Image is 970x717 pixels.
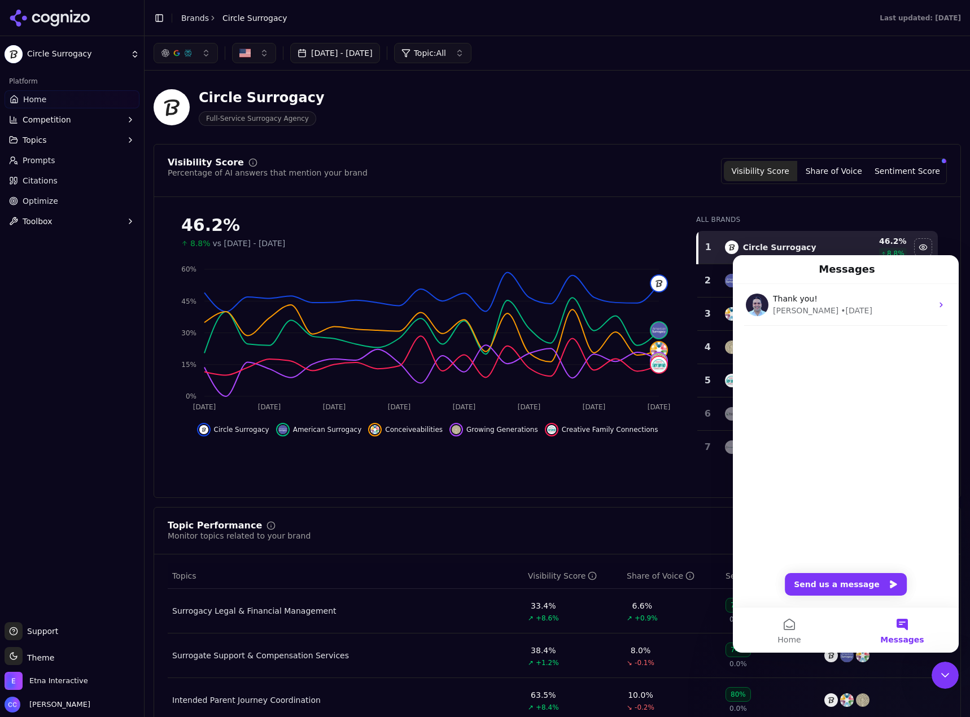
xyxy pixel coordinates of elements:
[545,423,658,436] button: Hide creative family connections data
[725,440,739,454] img: surrogacy4all
[726,642,751,657] div: 74%
[5,90,139,108] a: Home
[845,235,907,247] div: 46.2 %
[293,425,362,434] span: American Surrogacy
[5,151,139,169] a: Prompts
[199,89,325,107] div: Circle Surrogacy
[5,72,139,90] div: Platform
[172,605,337,617] div: Surrogacy Legal & Financial Management
[528,614,534,623] span: ↗
[725,241,739,254] img: circle surrogacy
[635,614,658,623] span: +0.9%
[635,703,654,712] span: -0.2%
[518,403,541,411] tspan: [DATE]
[702,307,714,321] div: 3
[697,264,938,298] tr: 2american surrogacyAmerican Surrogacy28.0%10.3%Hide american surrogacy data
[697,397,938,431] tr: 6hatch fertilityHatch Fertility13.6%3.6%Show hatch fertility data
[453,403,476,411] tspan: [DATE]
[193,403,216,411] tspan: [DATE]
[627,658,632,667] span: ↘
[702,440,714,454] div: 7
[651,353,667,369] img: growing generations
[199,111,316,126] span: Full-Service Surrogacy Agency
[932,662,959,689] iframe: Intercom live chat
[702,407,714,421] div: 6
[697,331,938,364] tr: 4growing generationsGrowing Generations18.0%4.3%Hide growing generations data
[856,649,869,662] img: conceiveabilities
[631,645,651,656] div: 8.0%
[627,614,632,623] span: ↗
[840,649,854,662] img: american surrogacy
[914,238,932,256] button: Hide circle surrogacy data
[536,703,559,712] span: +8.4%
[278,425,287,434] img: american surrogacy
[197,423,269,436] button: Hide circle surrogacy data
[725,274,739,287] img: american surrogacy
[29,676,88,686] span: Etna Interactive
[887,249,905,258] span: 8.8 %
[824,693,838,707] img: circle surrogacy
[23,114,71,125] span: Competition
[452,425,461,434] img: growing generations
[172,650,349,661] div: Surrogate Support & Compensation Services
[536,614,559,623] span: +8.6%
[725,340,739,354] img: growing generations
[213,238,286,249] span: vs [DATE] - [DATE]
[5,192,139,210] a: Optimize
[181,215,674,235] div: 46.2%
[186,392,196,400] tspan: 0%
[531,600,556,611] div: 33.4%
[651,342,667,358] img: conceiveabilities
[168,530,311,541] div: Monitor topics related to your brand
[729,659,747,668] span: 0.0%
[23,94,46,105] span: Home
[199,425,208,434] img: circle surrogacy
[368,423,443,436] button: Hide conceiveabilities data
[154,89,190,125] img: Circle Surrogacy
[23,216,53,227] span: Toolbox
[562,425,658,434] span: Creative Family Connections
[23,155,55,166] span: Prompts
[697,364,938,397] tr: 5creative family connectionsCreative Family Connections14.2%4.3%Hide creative family connections ...
[871,161,944,181] button: Sentiment Score
[181,12,287,24] nav: breadcrumb
[729,704,747,713] span: 0.0%
[5,45,23,63] img: Circle Surrogacy
[743,242,816,253] div: Circle Surrogacy
[528,703,534,712] span: ↗
[651,357,667,373] img: creative family connections
[531,689,556,701] div: 63.5%
[239,47,251,59] img: US
[5,111,139,129] button: Competition
[627,703,632,712] span: ↘
[726,598,751,613] div: 70%
[635,658,654,667] span: -0.1%
[632,600,653,611] div: 6.6%
[797,161,871,181] button: Share of Voice
[414,47,446,59] span: Topic: All
[733,255,959,653] iframe: Intercom live chat
[181,361,196,369] tspan: 15%
[536,658,559,667] span: +1.2%
[181,298,196,305] tspan: 45%
[168,563,523,589] th: Topics
[725,407,739,421] img: hatch fertility
[27,49,126,59] span: Circle Surrogacy
[531,645,556,656] div: 38.4%
[370,425,379,434] img: conceiveabilities
[190,238,211,249] span: 8.8%
[651,322,667,338] img: american surrogacy
[651,276,667,291] img: circle surrogacy
[528,658,534,667] span: ↗
[724,161,797,181] button: Visibility Score
[258,403,281,411] tspan: [DATE]
[5,172,139,190] a: Citations
[172,694,321,706] a: Intended Parent Journey Coordination
[5,697,20,712] img: Caleb Cini
[181,14,209,23] a: Brands
[725,374,739,387] img: creative family connections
